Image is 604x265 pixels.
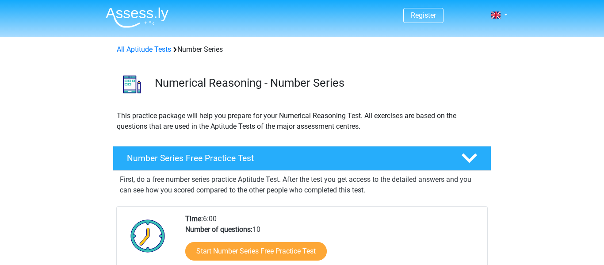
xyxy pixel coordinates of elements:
[113,65,151,103] img: number series
[117,111,487,132] p: This practice package will help you prepare for your Numerical Reasoning Test. All exercises are ...
[185,215,203,223] b: Time:
[411,11,436,19] a: Register
[185,242,327,261] a: Start Number Series Free Practice Test
[109,146,495,171] a: Number Series Free Practice Test
[185,225,252,234] b: Number of questions:
[155,76,484,90] h3: Numerical Reasoning - Number Series
[117,45,171,54] a: All Aptitude Tests
[113,44,491,55] div: Number Series
[120,174,484,196] p: First, do a free number series practice Aptitude Test. After the test you get access to the detai...
[126,214,170,258] img: Clock
[106,7,168,28] img: Assessly
[127,153,447,163] h4: Number Series Free Practice Test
